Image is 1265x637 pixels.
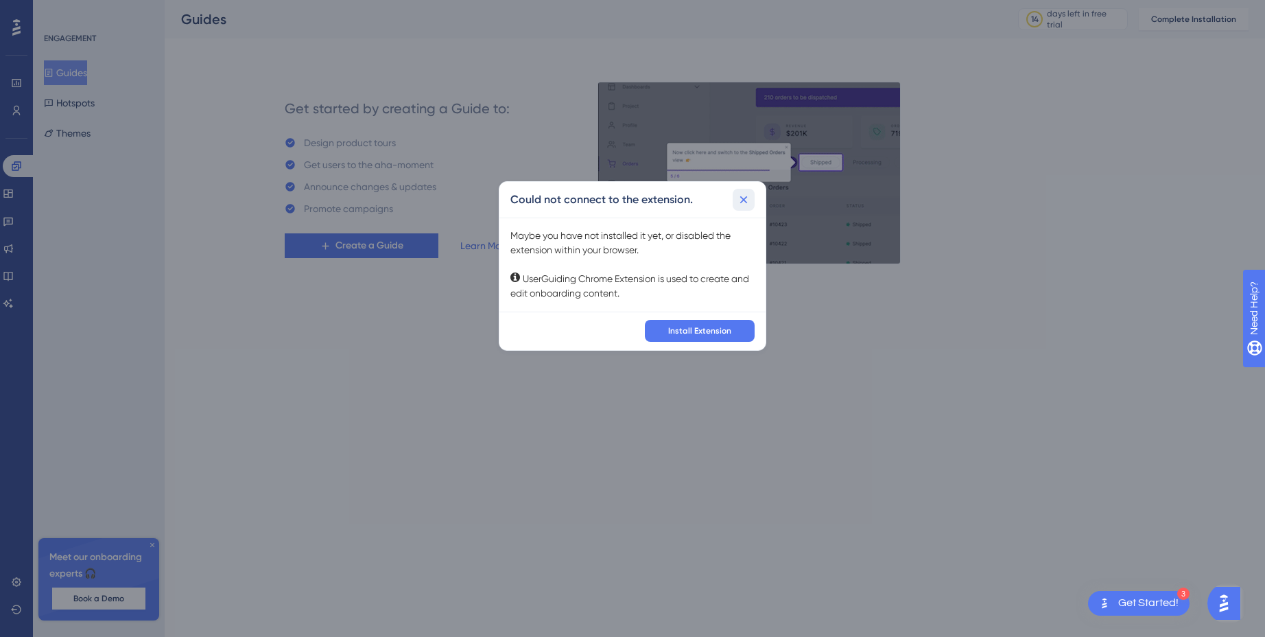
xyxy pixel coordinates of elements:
img: launcher-image-alternative-text [1096,595,1113,612]
div: Get Started! [1118,596,1179,611]
div: Open Get Started! checklist, remaining modules: 3 [1088,591,1190,616]
iframe: UserGuiding AI Assistant Launcher [1207,583,1249,624]
h2: Could not connect to the extension. [510,192,693,208]
span: Install Extension [668,325,731,336]
span: Need Help? [32,3,86,20]
div: 3 [1177,588,1190,600]
div: Maybe you have not installed it yet, or disabled the extension within your browser. UserGuiding C... [510,229,755,301]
